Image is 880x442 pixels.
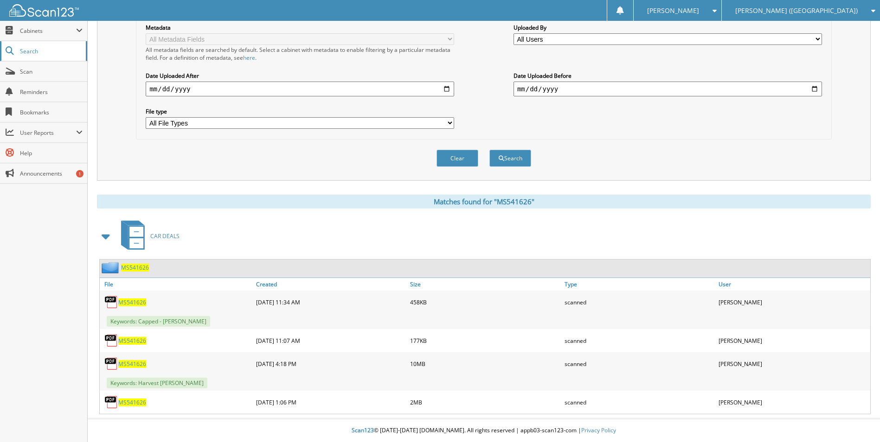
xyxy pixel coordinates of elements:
[107,316,210,327] span: Keywords: Capped - [PERSON_NAME]
[437,150,478,167] button: Clear
[514,24,822,32] label: Uploaded By
[254,354,408,373] div: [DATE] 4:18 PM
[581,426,616,434] a: Privacy Policy
[116,218,180,254] a: CAR DEALS
[562,354,716,373] div: scanned
[104,334,118,347] img: PDF.png
[100,278,254,290] a: File
[107,378,207,388] span: Keywords: Harvest [PERSON_NAME]
[146,82,454,96] input: start
[254,293,408,311] div: [DATE] 11:34 AM
[104,357,118,371] img: PDF.png
[562,293,716,311] div: scanned
[146,107,454,115] label: File type
[20,27,76,35] span: Cabinets
[514,72,822,80] label: Date Uploaded Before
[352,426,374,434] span: Scan123
[647,8,699,13] span: [PERSON_NAME]
[254,331,408,350] div: [DATE] 11:07 AM
[20,47,81,55] span: Search
[408,278,562,290] a: Size
[20,68,83,76] span: Scan
[88,419,880,442] div: © [DATE]-[DATE] [DOMAIN_NAME]. All rights reserved | appb03-scan123-com |
[254,393,408,411] div: [DATE] 1:06 PM
[735,8,858,13] span: [PERSON_NAME] ([GEOGRAPHIC_DATA])
[254,278,408,290] a: Created
[243,54,255,62] a: here
[20,149,83,157] span: Help
[716,293,870,311] div: [PERSON_NAME]
[562,331,716,350] div: scanned
[118,398,146,406] a: MS541626
[146,46,454,62] div: All metadata fields are searched by default. Select a cabinet with metadata to enable filtering b...
[562,393,716,411] div: scanned
[20,129,76,137] span: User Reports
[146,24,454,32] label: Metadata
[408,331,562,350] div: 177KB
[716,278,870,290] a: User
[118,298,146,306] a: MS541626
[118,337,146,345] a: MS541626
[514,82,822,96] input: end
[716,354,870,373] div: [PERSON_NAME]
[9,4,79,17] img: scan123-logo-white.svg
[146,72,454,80] label: Date Uploaded After
[20,88,83,96] span: Reminders
[104,395,118,409] img: PDF.png
[121,264,149,272] a: MS541626
[562,278,716,290] a: Type
[20,170,83,177] span: Announcements
[408,293,562,311] div: 458KB
[118,360,146,368] a: MS541626
[408,354,562,373] div: 10MB
[102,262,121,273] img: folder2.png
[489,150,531,167] button: Search
[97,195,871,208] div: Matches found for "MS541626"
[104,295,118,309] img: PDF.png
[408,393,562,411] div: 2MB
[716,393,870,411] div: [PERSON_NAME]
[150,232,180,240] span: CAR DEALS
[716,331,870,350] div: [PERSON_NAME]
[20,108,83,116] span: Bookmarks
[76,170,84,177] div: 1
